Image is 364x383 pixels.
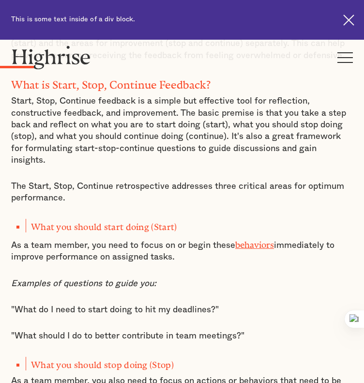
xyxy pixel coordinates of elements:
[11,76,353,89] h2: What is Start, Stop, Continue Feedback?
[11,279,156,288] em: Examples of questions to guide you:
[11,95,353,166] p: Start, Stop, Continue feedback is a simple but effective tool for reflection, constructive feedba...
[11,237,353,263] p: As a team member, you need to focus on or begin these immediately to improve performance on assig...
[11,181,353,204] p: The Start, Stop, Continue retrospective addresses three critical areas for optimum performance.
[11,330,353,342] p: "What should I do to better contribute in team meetings?"
[235,240,274,245] a: behaviors
[11,46,91,69] img: Highrise logo
[31,360,174,366] strong: What you should stop doing (Stop)
[31,222,177,228] strong: What you should start doing (Start)
[343,15,354,26] img: Cross icon
[11,304,353,316] p: "What do I need to start doing to hit my deadlines?"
